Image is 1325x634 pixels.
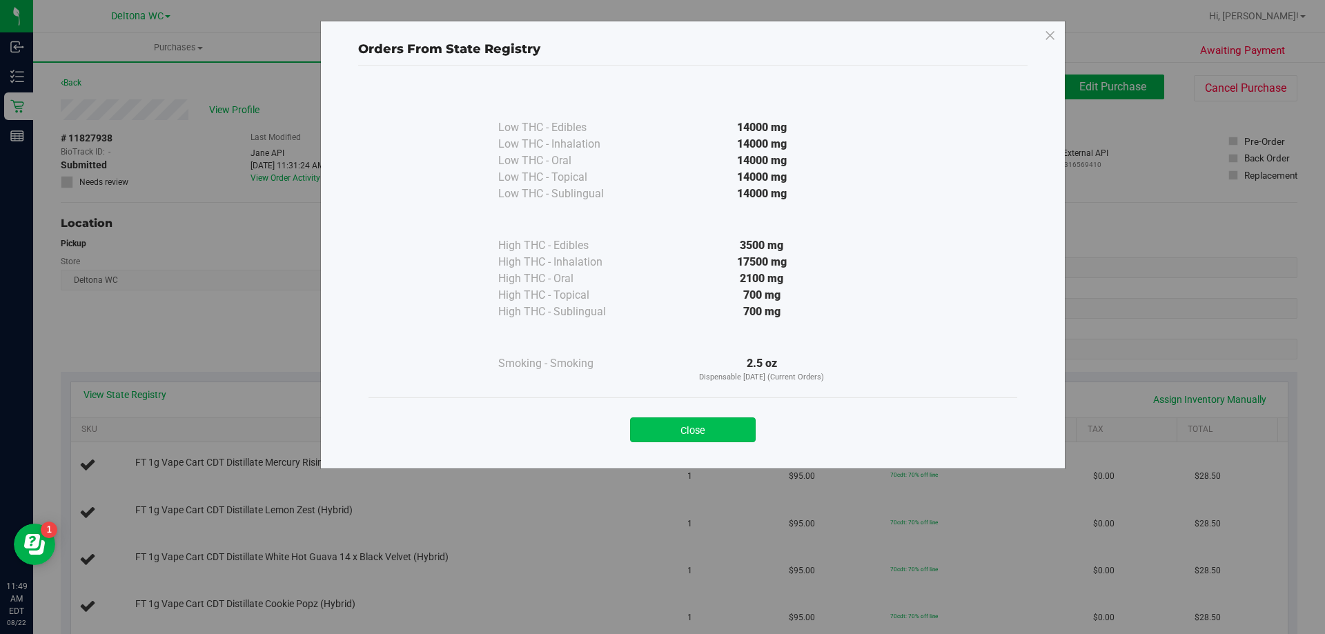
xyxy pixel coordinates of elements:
[358,41,540,57] span: Orders From State Registry
[636,119,887,136] div: 14000 mg
[498,119,636,136] div: Low THC - Edibles
[14,524,55,565] iframe: Resource center
[498,186,636,202] div: Low THC - Sublingual
[498,287,636,304] div: High THC - Topical
[636,287,887,304] div: 700 mg
[630,417,756,442] button: Close
[498,254,636,270] div: High THC - Inhalation
[498,355,636,372] div: Smoking - Smoking
[636,169,887,186] div: 14000 mg
[636,254,887,270] div: 17500 mg
[498,304,636,320] div: High THC - Sublingual
[636,136,887,152] div: 14000 mg
[498,152,636,169] div: Low THC - Oral
[636,304,887,320] div: 700 mg
[498,270,636,287] div: High THC - Oral
[636,186,887,202] div: 14000 mg
[498,169,636,186] div: Low THC - Topical
[41,522,57,538] iframe: Resource center unread badge
[498,237,636,254] div: High THC - Edibles
[636,372,887,384] p: Dispensable [DATE] (Current Orders)
[636,152,887,169] div: 14000 mg
[636,237,887,254] div: 3500 mg
[636,270,887,287] div: 2100 mg
[636,355,887,384] div: 2.5 oz
[498,136,636,152] div: Low THC - Inhalation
